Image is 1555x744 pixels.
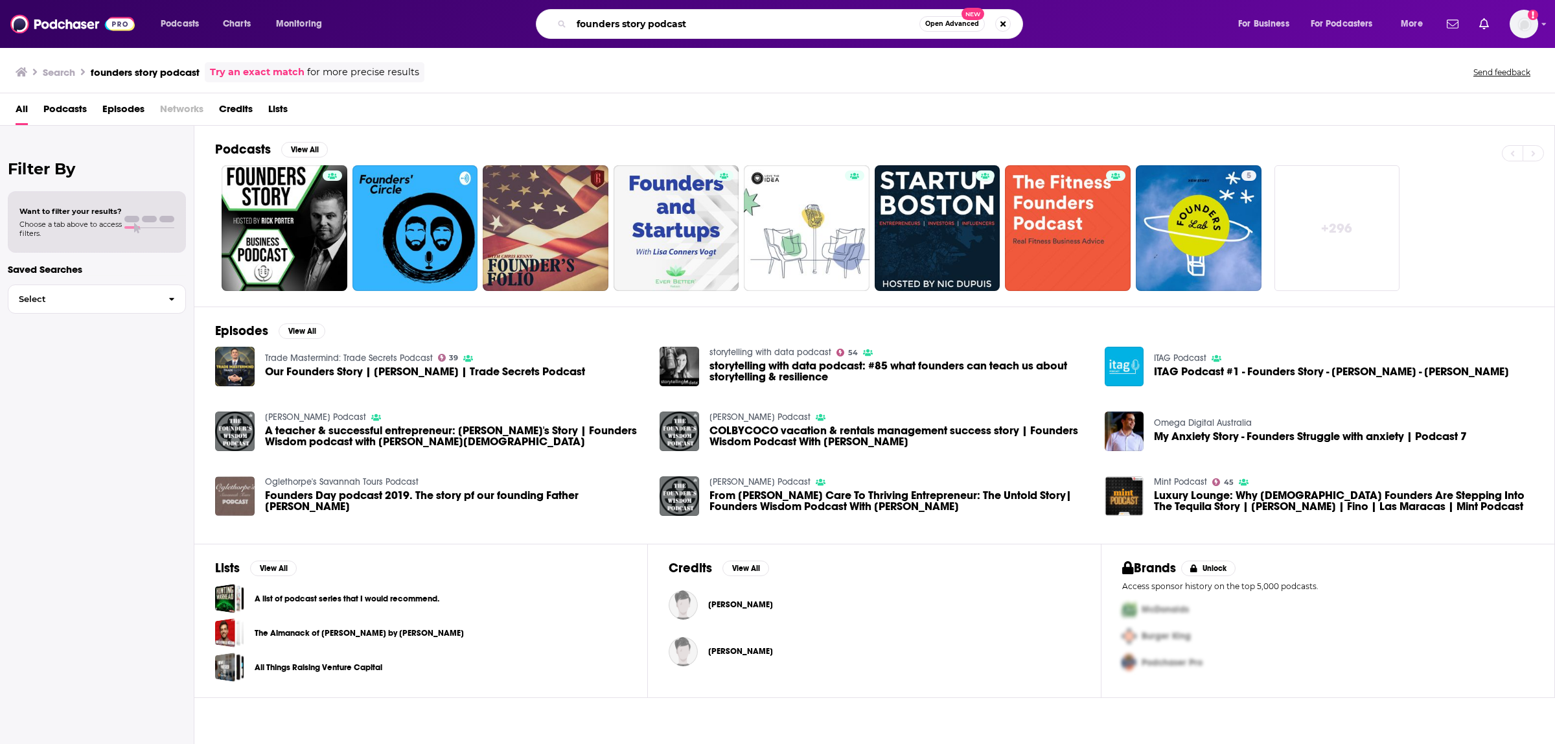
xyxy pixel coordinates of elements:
a: Lillian Ogbogoh [708,646,773,657]
a: Show notifications dropdown [1474,13,1494,35]
span: Open Advanced [925,21,979,27]
a: Our Founders Story | Joseph Valente | Trade Secrets Podcast [265,366,585,377]
img: Al Del Degan [669,590,698,620]
a: Charts [214,14,259,34]
a: 45 [1212,478,1234,486]
img: My Anxiety Story - Founders Struggle with anxiety | Podcast 7 [1105,412,1144,451]
button: Show profile menu [1510,10,1538,38]
button: Send feedback [1469,67,1534,78]
span: Logged in as nicole.koremenos [1510,10,1538,38]
img: A teacher & successful entrepreneur: Karen's Story | Founders Wisdom podcast with Karen Christians [215,412,255,451]
span: Our Founders Story | [PERSON_NAME] | Trade Secrets Podcast [265,366,585,377]
a: storytelling with data podcast [709,347,831,358]
a: My Anxiety Story - Founders Struggle with anxiety | Podcast 7 [1154,431,1467,442]
a: Oglethorpe's Savannah Tours Podcast [265,476,419,487]
a: Mint Podcast [1154,476,1207,487]
span: Luxury Lounge: Why [DEMOGRAPHIC_DATA] Founders Are Stepping Into The Tequila Story | [PERSON_NAME... [1154,490,1534,512]
img: COLBYCOCO vacation & rentals management success story | Founders Wisdom Podcast With Emin Muhammad [660,412,699,451]
a: Trade Mastermind: Trade Secrets Podcast [265,353,433,364]
span: A teacher & successful entrepreneur: [PERSON_NAME]'s Story | Founders Wisdom podcast with [PERSON... [265,425,645,447]
button: Open AdvancedNew [919,16,985,32]
a: Charles Cormier Podcast [265,412,366,423]
a: PodcastsView All [215,141,328,157]
span: From [PERSON_NAME] Care To Thriving Entrepreneur: The Untold Story| Founders Wisdom Podcast With ... [709,490,1089,512]
a: 39 [438,354,459,362]
a: Show notifications dropdown [1442,13,1464,35]
img: Lillian Ogbogoh [669,637,698,666]
h2: Episodes [215,323,268,339]
a: From Foster Care To Thriving Entrepreneur: The Untold Story| Founders Wisdom Podcast With Rob Scheer [709,490,1089,512]
a: The Almanack of Naval Ravikant by Eric Jorgenson [215,618,244,647]
img: storytelling with data podcast: #85 what founders can teach us about storytelling & resilience [660,347,699,386]
p: Saved Searches [8,263,186,275]
span: More [1401,15,1423,33]
a: Episodes [102,99,144,125]
button: Al Del DeganAl Del Degan [669,584,1080,625]
a: ITAG Podcast #1 - Founders Story - William Johnstone - Trudo [1105,347,1144,386]
a: Lists [268,99,288,125]
img: Second Pro Logo [1117,623,1142,649]
svg: Add a profile image [1528,10,1538,20]
span: Want to filter your results? [19,207,122,216]
span: 5 [1247,170,1251,183]
img: From Foster Care To Thriving Entrepreneur: The Untold Story| Founders Wisdom Podcast With Rob Scheer [660,476,699,516]
button: open menu [1302,14,1392,34]
a: +296 [1274,165,1400,291]
a: CreditsView All [669,560,769,576]
a: Charles Cormier Podcast [709,476,811,487]
span: For Business [1238,15,1289,33]
a: Al Del Degan [708,599,773,610]
button: open menu [152,14,216,34]
h2: Filter By [8,159,186,178]
img: User Profile [1510,10,1538,38]
span: Select [8,295,158,303]
span: Podchaser Pro [1142,657,1203,668]
button: open menu [267,14,339,34]
a: ITAG Podcast #1 - Founders Story - William Johnstone - Trudo [1154,366,1509,377]
a: Luxury Lounge: Why Indian Founders Are Stepping Into The Tequila Story | Loca Loka | Fino | Las M... [1154,490,1534,512]
h2: Credits [669,560,712,576]
a: EpisodesView All [215,323,325,339]
span: Choose a tab above to access filters. [19,220,122,238]
span: All Things Raising Venture Capital [215,653,244,682]
span: [PERSON_NAME] [708,599,773,610]
a: Founders Day podcast 2019. The story pf our founding Father James Edward Oglethorpe [215,476,255,516]
a: Our Founders Story | Joseph Valente | Trade Secrets Podcast [215,347,255,386]
h2: Podcasts [215,141,271,157]
button: Lillian OgbogohLillian Ogbogoh [669,631,1080,672]
a: All [16,99,28,125]
span: Monitoring [276,15,322,33]
span: ITAG Podcast #1 - Founders Story - [PERSON_NAME] - [PERSON_NAME] [1154,366,1509,377]
a: ITAG Podcast [1154,353,1206,364]
span: for more precise results [307,65,419,80]
a: Podcasts [43,99,87,125]
h2: Brands [1122,560,1176,576]
p: Access sponsor history on the top 5,000 podcasts. [1122,581,1534,591]
a: The Almanack of [PERSON_NAME] by [PERSON_NAME] [255,626,464,640]
a: COLBYCOCO vacation & rentals management success story | Founders Wisdom Podcast With Emin Muhammad [709,425,1089,447]
a: storytelling with data podcast: #85 what founders can teach us about storytelling & resilience [709,360,1089,382]
a: Founders Day podcast 2019. The story pf our founding Father James Edward Oglethorpe [265,490,645,512]
button: View All [279,323,325,339]
span: New [962,8,985,20]
a: All Things Raising Venture Capital [255,660,382,675]
span: Podcasts [161,15,199,33]
div: Search podcasts, credits, & more... [548,9,1035,39]
a: 54 [836,349,858,356]
button: View All [281,142,328,157]
button: Select [8,285,186,314]
button: open menu [1392,14,1439,34]
span: Credits [219,99,253,125]
h3: founders story podcast [91,66,200,78]
a: Omega Digital Australia [1154,417,1252,428]
a: Try an exact match [210,65,305,80]
input: Search podcasts, credits, & more... [571,14,919,34]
